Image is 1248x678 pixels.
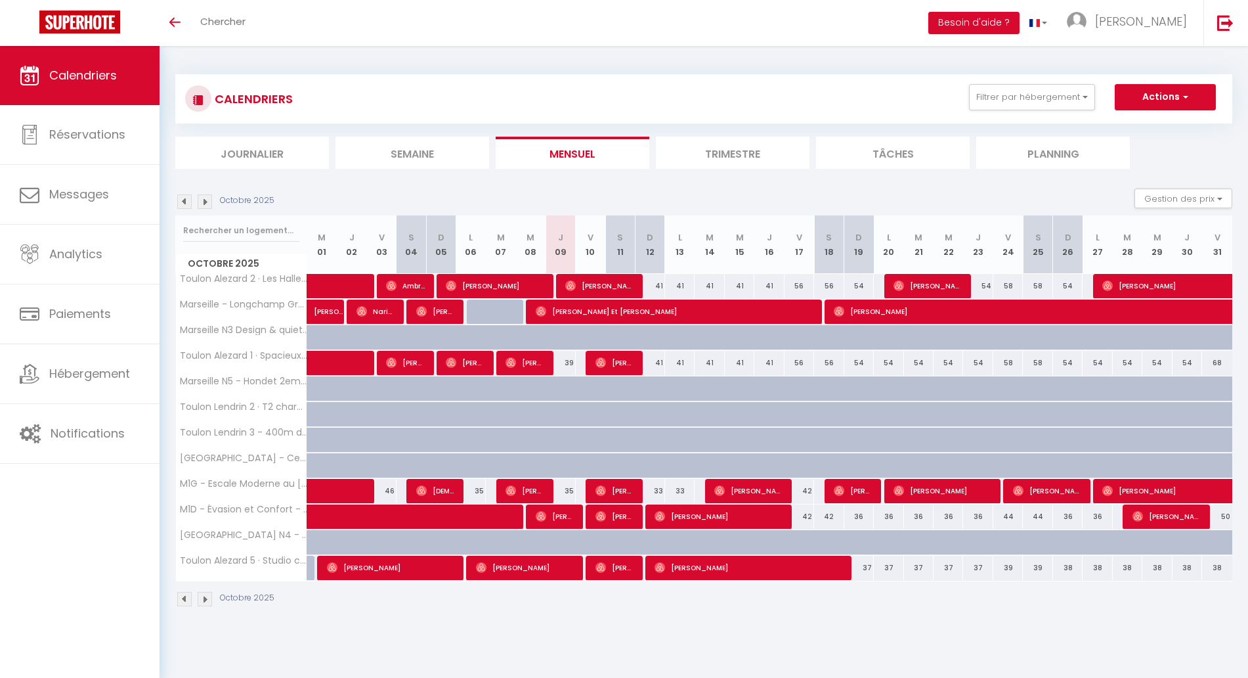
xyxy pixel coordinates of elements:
[183,219,299,242] input: Rechercher un logement...
[486,215,515,274] th: 07
[963,215,993,274] th: 23
[178,351,309,361] span: Toulon Alezard 1 · Spacieux T2 central près des [GEOGRAPHIC_DATA] et [GEOGRAPHIC_DATA]
[51,425,125,441] span: Notifications
[1023,505,1052,529] div: 44
[635,215,664,274] th: 12
[665,479,695,503] div: 33
[1053,215,1083,274] th: 26
[665,274,695,298] div: 41
[874,505,903,529] div: 36
[335,137,489,169] li: Semaine
[914,231,922,244] abbr: M
[617,231,623,244] abbr: S
[595,350,635,375] span: [PERSON_NAME]
[220,592,274,604] p: Octobre 2025
[656,137,809,169] li: Trimestre
[934,215,963,274] th: 22
[1095,13,1187,30] span: [PERSON_NAME]
[1202,556,1232,580] div: 38
[39,11,120,34] img: Super Booking
[496,137,649,169] li: Mensuel
[1083,351,1112,375] div: 54
[176,254,307,273] span: Octobre 2025
[220,194,274,207] p: Octobre 2025
[725,351,754,375] div: 41
[456,215,486,274] th: 06
[785,215,814,274] th: 17
[655,555,842,580] span: [PERSON_NAME]
[963,556,993,580] div: 37
[1134,189,1232,208] button: Gestion des prix
[469,231,473,244] abbr: L
[397,215,426,274] th: 04
[497,231,505,244] abbr: M
[506,478,545,503] span: [PERSON_NAME]
[1083,556,1112,580] div: 38
[1142,215,1172,274] th: 29
[834,478,873,503] span: [PERSON_NAME]
[178,428,309,438] span: Toulon Lendrin 3 - 400m du port, beau T2 entièrement rénové
[175,137,329,169] li: Journalier
[178,376,309,386] span: Marseille N5 - Hondet 2eme Droite · Longchamp - T2 - 10 min de St [PERSON_NAME]
[785,479,814,503] div: 42
[1053,556,1083,580] div: 38
[928,12,1020,34] button: Besoin d'aide ?
[49,67,117,83] span: Calendriers
[844,505,874,529] div: 36
[706,231,714,244] abbr: M
[1113,556,1142,580] div: 38
[178,479,309,489] span: M1G - Escale Moderne au [GEOGRAPHIC_DATA]
[1023,556,1052,580] div: 39
[200,14,246,28] span: Chercher
[976,231,981,244] abbr: J
[874,351,903,375] div: 54
[816,137,970,169] li: Tâches
[665,351,695,375] div: 41
[695,351,724,375] div: 41
[904,351,934,375] div: 54
[1065,231,1071,244] abbr: D
[516,215,546,274] th: 08
[934,505,963,529] div: 36
[565,273,634,298] span: [PERSON_NAME]
[969,84,1095,110] button: Filtrer par hébergement
[506,350,545,375] span: [PERSON_NAME] De Saint Aubin
[785,351,814,375] div: 56
[1053,505,1083,529] div: 36
[695,274,724,298] div: 41
[1142,351,1172,375] div: 54
[963,505,993,529] div: 36
[1153,231,1161,244] abbr: M
[1202,351,1232,375] div: 68
[49,305,111,322] span: Paiements
[635,479,664,503] div: 33
[349,231,355,244] abbr: J
[588,231,593,244] abbr: V
[178,274,309,284] span: Toulon Alezard 2 · Les Halles & Le port - Grand T2 haut de gamme
[814,215,844,274] th: 18
[178,325,309,335] span: Marseille N3 Design & quiet appt - [GEOGRAPHIC_DATA] (4 couchages)
[366,215,396,274] th: 03
[826,231,832,244] abbr: S
[665,215,695,274] th: 13
[1217,14,1234,31] img: logout
[1035,231,1041,244] abbr: S
[655,504,783,529] span: [PERSON_NAME]
[754,351,784,375] div: 41
[814,505,844,529] div: 42
[576,215,605,274] th: 10
[874,556,903,580] div: 37
[814,274,844,298] div: 56
[379,231,385,244] abbr: V
[416,478,456,503] span: [DEMOGRAPHIC_DATA][PERSON_NAME]
[178,556,309,566] span: Toulon Alezard 5 · Studio cozy près des [GEOGRAPHIC_DATA] et [GEOGRAPHIC_DATA]
[893,273,962,298] span: [PERSON_NAME]
[1023,274,1052,298] div: 58
[963,274,993,298] div: 54
[1215,231,1220,244] abbr: V
[934,351,963,375] div: 54
[635,274,664,298] div: 41
[595,478,635,503] span: [PERSON_NAME]
[446,350,485,375] span: [PERSON_NAME]
[49,126,125,143] span: Réservations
